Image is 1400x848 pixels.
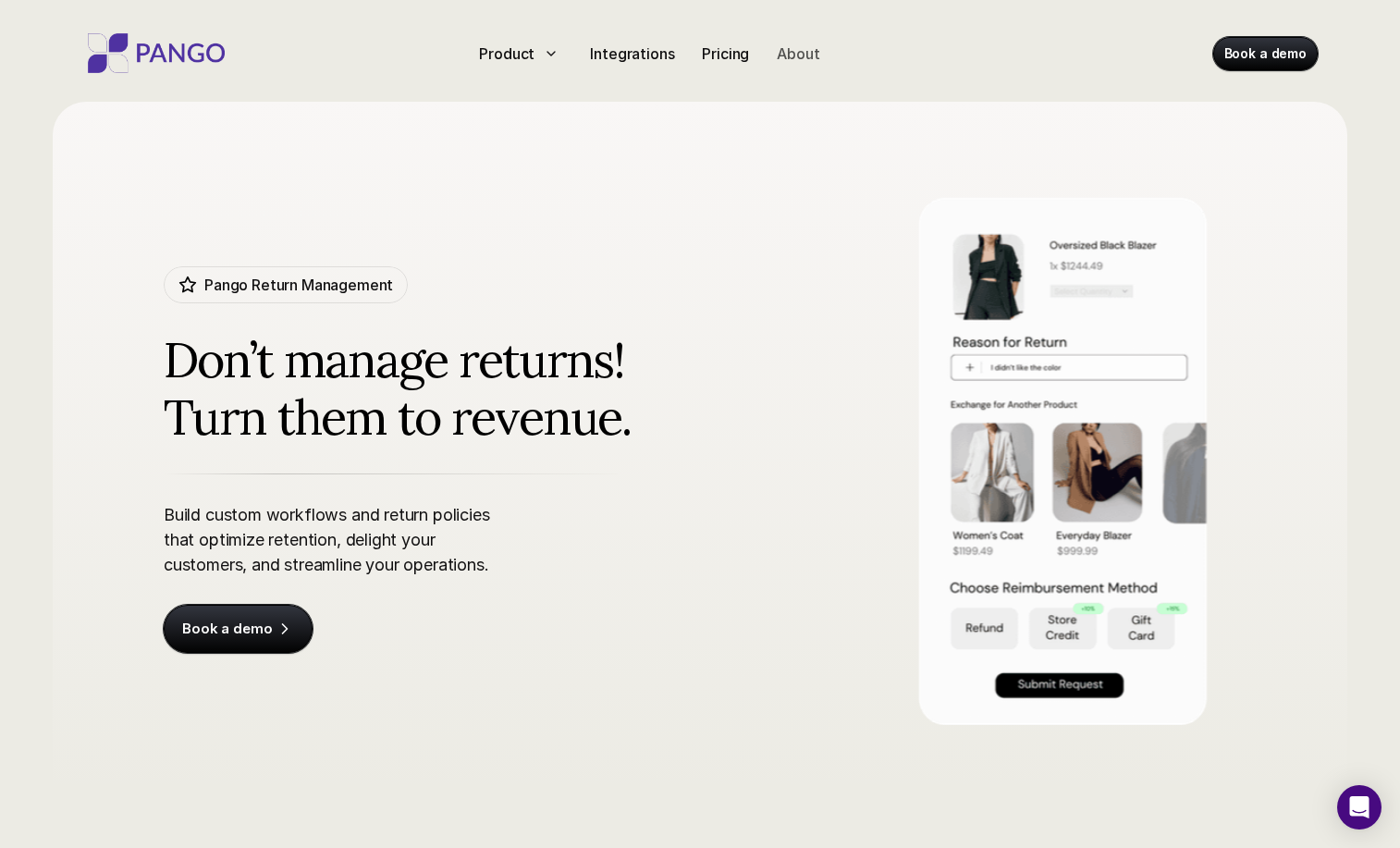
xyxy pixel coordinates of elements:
p: Pricing [702,43,749,65]
p: Integrations [590,43,674,65]
div: Don’t manage returns! Turn them to revenue. [164,331,890,447]
div: Open Intercom Messenger [1337,785,1382,830]
a: Book a demo [164,605,313,653]
p: Pango Return Management [204,274,393,296]
a: Book a demo [1213,37,1318,70]
a: About [769,39,827,68]
a: Integrations [583,39,682,68]
p: Product [479,43,534,65]
p: Build custom workflows and return policies that optimize retention, delight your customers, and s... [164,502,647,577]
p: About [777,43,819,65]
p: Book a demo [182,620,272,638]
p: Book a demo [1224,44,1307,63]
a: Pricing [694,39,756,68]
